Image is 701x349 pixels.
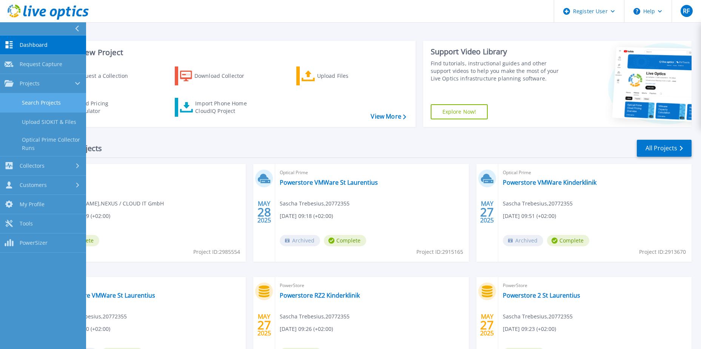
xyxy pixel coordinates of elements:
div: Upload Files [317,68,377,83]
span: PowerSizer [20,239,48,246]
span: 27 [257,322,271,328]
div: Support Video Library [431,47,567,57]
a: Explore Now! [431,104,488,119]
span: Customers [20,182,47,188]
a: Request a Collection [54,66,138,85]
a: Upload Files [296,66,381,85]
div: Find tutorials, instructional guides and other support videos to help you make the most of your L... [431,60,567,82]
a: Powerstore VMWare St Laurentius [57,292,155,299]
span: Request Capture [20,61,62,68]
a: Powerstore 2 St Laurentius [503,292,580,299]
div: MAY 2025 [480,311,494,339]
a: Powerstore VMWare St Laurentius [280,179,378,186]
span: PowerStore [280,281,464,290]
a: Powerstore RZ2 Kinderklinik [280,292,360,299]
span: Project ID: 2915165 [416,248,463,256]
a: All Projects [637,140,692,157]
span: Sascha Trebesius , 20772355 [280,199,350,208]
span: Archived [280,235,320,246]
a: Powerstore VMWare Kinderklinik [503,179,596,186]
span: 28 [257,209,271,215]
div: MAY 2025 [257,311,271,339]
span: Project ID: 2985554 [193,248,240,256]
span: My Profile [20,201,45,208]
div: MAY 2025 [480,198,494,226]
span: Sascha Trebesius , 20772355 [503,312,573,321]
span: Complete [547,235,589,246]
a: View More [371,113,406,120]
span: Tools [20,220,33,227]
span: [DATE] 09:26 (+02:00) [280,325,333,333]
span: [DATE] 09:18 (+02:00) [280,212,333,220]
span: Optical Prime [503,168,687,177]
span: Archived [503,235,543,246]
span: Complete [324,235,366,246]
div: Request a Collection [75,68,136,83]
span: PowerStore [503,281,687,290]
span: Sascha Trebesius , 20772355 [503,199,573,208]
span: RF [683,8,690,14]
span: [DATE] 09:51 (+02:00) [503,212,556,220]
span: [DATE] 09:23 (+02:00) [503,325,556,333]
span: Dashboard [20,42,48,48]
span: Sascha Trebesius , 20772355 [57,312,127,321]
span: [PERSON_NAME] , NEXUS / CLOUD IT GmbH [57,199,164,208]
div: MAY 2025 [257,198,271,226]
span: Collectors [20,162,45,169]
span: Optical Prime [57,168,241,177]
span: Sascha Trebesius , 20772355 [280,312,350,321]
div: Cloud Pricing Calculator [74,100,134,115]
span: Optical Prime [280,168,464,177]
span: Projects [20,80,40,87]
div: Download Collector [194,68,255,83]
span: 27 [480,322,494,328]
h3: Start a New Project [54,48,406,57]
span: Project ID: 2913670 [639,248,686,256]
span: Optical Prime [57,281,241,290]
div: Import Phone Home CloudIQ Project [195,100,254,115]
a: Download Collector [175,66,259,85]
span: 27 [480,209,494,215]
a: Cloud Pricing Calculator [54,98,138,117]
